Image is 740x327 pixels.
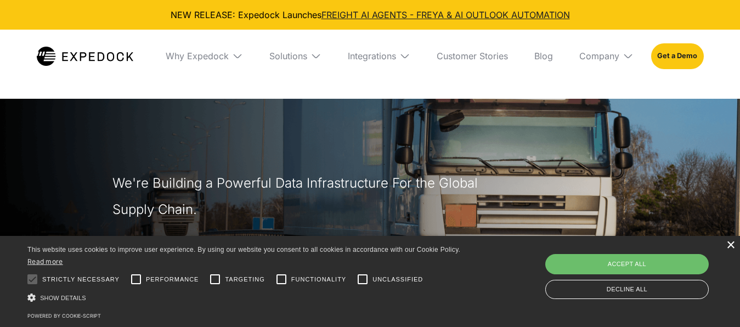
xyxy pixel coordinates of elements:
[321,9,570,20] a: FREIGHT AI AGENTS - FREYA & AI OUTLOOK AUTOMATION
[428,30,517,82] a: Customer Stories
[651,43,703,69] a: Get a Demo
[291,275,346,284] span: Functionality
[40,295,86,301] span: Show details
[27,292,473,303] div: Show details
[685,274,740,327] iframe: Chat Widget
[27,257,63,266] a: Read more
[545,254,709,274] div: Accept all
[348,50,396,61] div: Integrations
[27,313,101,319] a: Powered by cookie-script
[166,50,229,61] div: Why Expedock
[42,275,120,284] span: Strictly necessary
[261,30,330,82] div: Solutions
[570,30,642,82] div: Company
[9,9,731,21] div: NEW RELEASE: Expedock Launches
[579,50,619,61] div: Company
[545,280,709,299] div: Decline all
[27,246,460,253] span: This website uses cookies to improve user experience. By using our website you consent to all coo...
[526,30,562,82] a: Blog
[269,50,307,61] div: Solutions
[112,170,483,223] h1: We're Building a Powerful Data Infrastructure For the Global Supply Chain.
[146,275,199,284] span: Performance
[339,30,419,82] div: Integrations
[157,30,252,82] div: Why Expedock
[726,241,735,250] div: Close
[372,275,423,284] span: Unclassified
[225,275,264,284] span: Targeting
